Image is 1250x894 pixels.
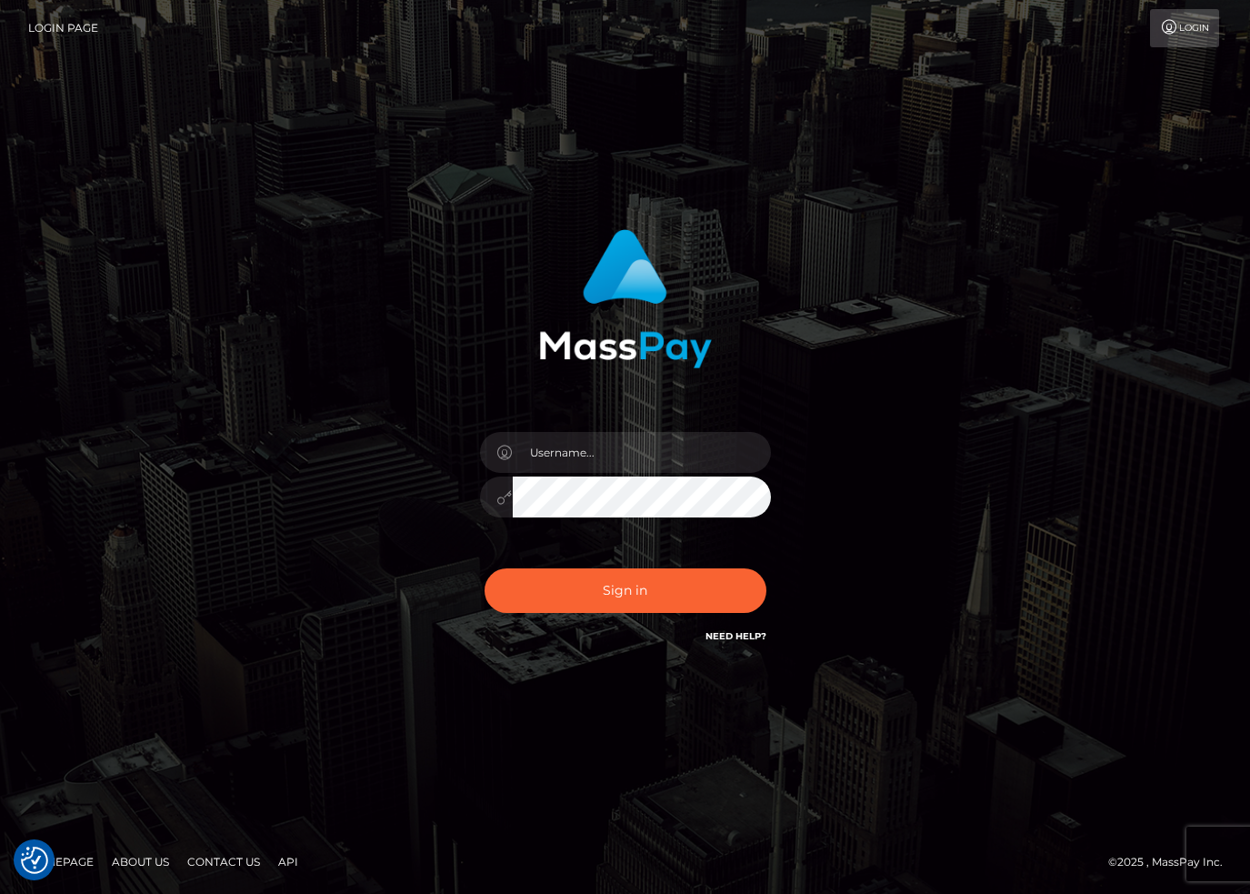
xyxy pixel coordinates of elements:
a: Login Page [28,9,98,47]
a: API [271,848,305,876]
a: About Us [105,848,176,876]
button: Sign in [485,568,766,613]
a: Login [1150,9,1219,47]
button: Consent Preferences [21,847,48,874]
img: MassPay Login [539,229,712,368]
img: Revisit consent button [21,847,48,874]
a: Homepage [20,848,101,876]
input: Username... [513,432,771,473]
div: © 2025 , MassPay Inc. [1108,852,1236,872]
a: Contact Us [180,848,267,876]
a: Need Help? [705,630,766,642]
